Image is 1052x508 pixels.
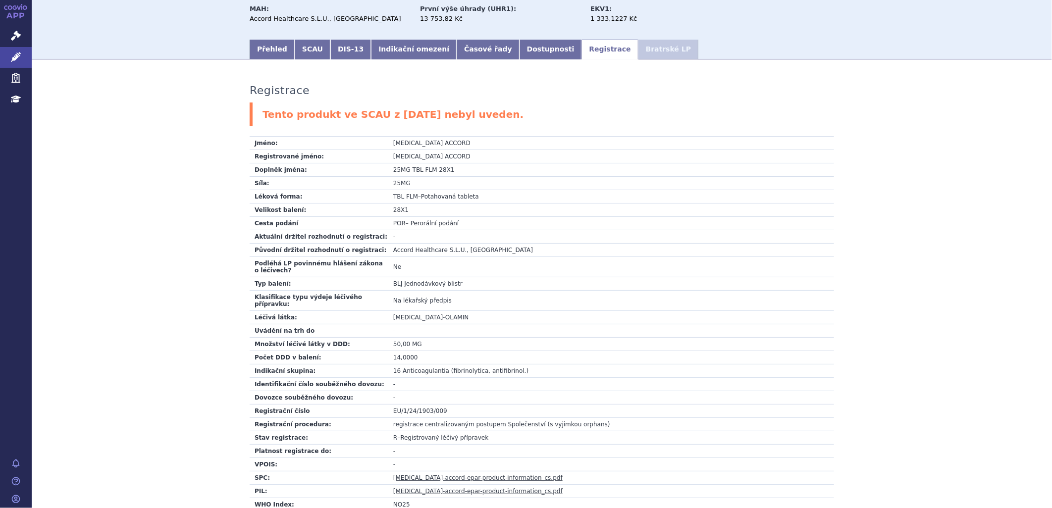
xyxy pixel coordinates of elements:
[388,190,834,203] td: –
[388,230,834,244] td: -
[250,404,388,417] td: Registrační číslo
[250,338,388,351] td: Množství léčivé látky v DDD:
[457,40,520,59] a: Časové řady
[388,324,834,338] td: -
[250,102,834,127] div: Tento produkt ve SCAU z [DATE] nebyl uveden.
[388,378,834,391] td: -
[250,257,388,277] td: Podléhá LP povinnému hlášení zákona o léčivech?
[581,40,638,59] a: Registrace
[393,193,418,200] span: TBL FLM
[388,457,834,471] td: -
[388,417,834,431] td: registrace centralizovaným postupem Společenství (s vyjimkou orphans)
[590,14,702,23] div: 1 333,1227 Kč
[250,311,388,324] td: Léčivá látka:
[400,434,488,441] span: Registrovaný léčivý přípravek
[388,137,834,150] td: [MEDICAL_DATA] ACCORD
[388,257,834,277] td: Ne
[393,488,563,495] a: [MEDICAL_DATA]-accord-epar-product-information_cs.pdf
[250,177,388,190] td: Síla:
[250,484,388,498] td: PIL:
[250,457,388,471] td: VPOIS:
[388,351,834,364] td: 14,0000
[421,193,479,200] span: Potahovaná tableta
[393,341,410,348] span: 50,00
[393,474,563,481] a: [MEDICAL_DATA]-accord-epar-product-information_cs.pdf
[250,230,388,244] td: Aktuální držitel rozhodnutí o registraci:
[420,14,581,23] div: 13 753,82 Kč
[393,280,402,287] span: BLJ
[250,84,310,97] h3: Registrace
[295,40,330,59] a: SCAU
[420,5,516,12] strong: První výše úhrady (UHR1):
[250,203,388,217] td: Velikost balení:
[393,220,406,227] span: POR
[388,163,834,177] td: 25MG TBL FLM 28X1
[371,40,457,59] a: Indikační omezení
[388,404,834,417] td: EU/1/24/1903/009
[250,14,411,23] div: Accord Healthcare S.L.U., [GEOGRAPHIC_DATA]
[250,277,388,291] td: Typ balení:
[250,5,269,12] strong: MAH:
[388,391,834,404] td: -
[388,203,834,217] td: 28X1
[412,341,422,348] span: MG
[250,364,388,378] td: Indikační skupina:
[250,244,388,257] td: Původní držitel rozhodnutí o registraci:
[250,391,388,404] td: Dovozce souběžného dovozu:
[388,444,834,457] td: -
[590,5,612,12] strong: EKV1:
[250,217,388,230] td: Cesta podání
[250,351,388,364] td: Počet DDD v balení:
[250,444,388,457] td: Platnost registrace do:
[250,417,388,431] td: Registrační procedura:
[393,434,397,441] span: R
[250,137,388,150] td: Jméno:
[404,280,463,287] span: Jednodávkový blistr
[250,40,295,59] a: Přehled
[393,367,401,374] span: 16
[388,244,834,257] td: Accord Healthcare S.L.U., [GEOGRAPHIC_DATA]
[330,40,371,59] a: DIS-13
[250,471,388,484] td: SPC:
[250,431,388,444] td: Stav registrace:
[250,291,388,311] td: Klasifikace typu výdeje léčivého přípravku:
[388,217,834,230] td: – Perorální podání
[250,150,388,163] td: Registrované jméno:
[388,311,834,324] td: [MEDICAL_DATA]-OLAMIN
[250,378,388,391] td: Identifikační číslo souběžného dovozu:
[388,177,834,190] td: 25MG
[388,150,834,163] td: [MEDICAL_DATA] ACCORD
[250,324,388,338] td: Uvádění na trh do
[388,431,834,444] td: –
[403,367,528,374] span: Anticoagulantia (fibrinolytica, antifibrinol.)
[520,40,582,59] a: Dostupnosti
[388,291,834,311] td: Na lékařský předpis
[250,190,388,203] td: Léková forma:
[250,163,388,177] td: Doplněk jména:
